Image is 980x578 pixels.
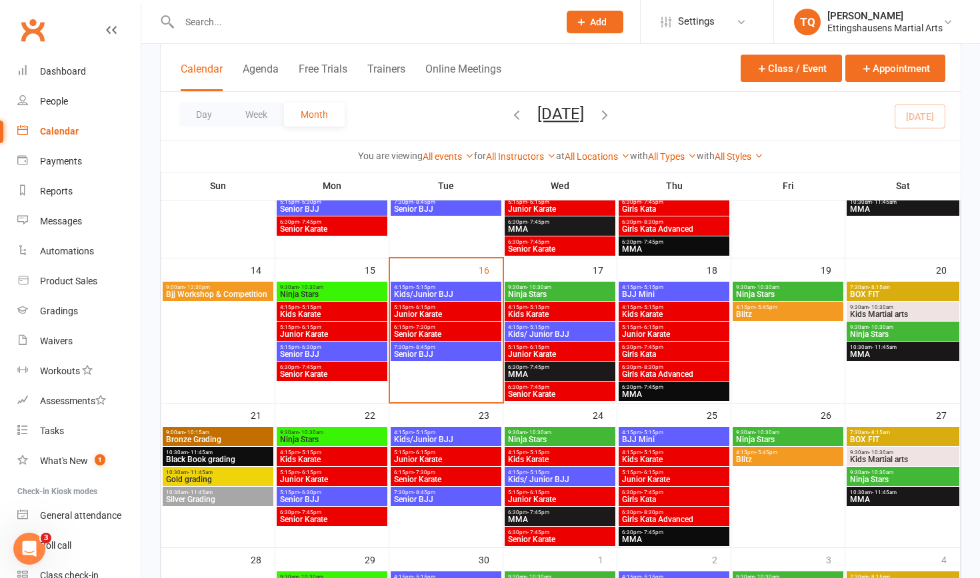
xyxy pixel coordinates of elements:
span: 4:15pm [279,449,385,455]
span: - 12:30pm [185,284,210,290]
span: - 10:30am [527,430,551,435]
div: 18 [707,258,731,280]
div: 17 [593,258,617,280]
span: - 5:15pm [299,449,321,455]
button: Calendar [181,63,223,91]
div: Messages [40,216,82,226]
a: All Instructors [486,151,556,162]
span: 5:15pm [621,469,727,475]
a: Clubworx [16,13,49,47]
span: 6:30pm [507,364,613,370]
span: MMA [507,370,613,378]
span: - 11:45am [872,199,897,205]
span: 5:15pm [393,449,499,455]
span: 6:30pm [507,219,613,225]
span: Senior Karate [507,245,613,253]
span: 4:15pm [507,449,613,455]
span: - 7:45pm [527,529,549,535]
div: 29 [365,548,389,570]
span: - 8:30pm [641,219,663,225]
span: - 10:30am [869,324,893,330]
span: Kids Martial arts [849,455,957,463]
a: Tasks [17,416,141,446]
button: Class / Event [741,55,842,82]
span: 5:15pm [279,469,385,475]
span: Girls Kata Advanced [621,225,727,233]
span: 6:30pm [279,219,385,225]
a: Dashboard [17,57,141,87]
div: Tasks [40,426,64,436]
span: 9:30am [735,284,841,290]
span: Junior Karate [279,475,385,483]
span: Junior Karate [621,330,727,338]
span: - 6:30pm [299,344,321,350]
span: Girls Kata Advanced [621,370,727,378]
button: Free Trials [299,63,347,91]
div: 27 [936,404,960,426]
div: 15 [365,258,389,280]
button: [DATE] [537,105,584,123]
button: Month [284,103,345,127]
span: - 7:45pm [641,199,663,205]
span: 9:00am [165,430,271,435]
a: All Styles [715,151,763,162]
span: - 6:15pm [527,344,549,350]
span: - 5:15pm [299,304,321,310]
span: - 6:30pm [299,489,321,495]
span: Kids Karate [279,310,385,318]
span: 4:15pm [621,304,727,310]
span: Senior BJJ [279,495,385,503]
span: 4:15pm [279,304,385,310]
span: - 7:45pm [641,239,663,245]
span: Ninja Stars [735,290,841,298]
span: MMA [849,205,957,213]
a: All events [423,151,474,162]
span: 4:15pm [735,449,841,455]
span: Ninja Stars [849,330,957,338]
span: Black Book grading [165,455,271,463]
span: 5:15pm [393,304,499,310]
span: 6:30pm [621,199,727,205]
span: 4:15pm [393,430,499,435]
span: 3 [41,533,51,543]
span: 6:15pm [393,469,499,475]
span: Ninja Stars [279,290,385,298]
span: 9:30am [849,304,957,310]
span: Kids Martial arts [849,310,957,318]
span: 10:30am [165,449,271,455]
span: 6:30pm [621,529,727,535]
th: Sun [161,172,275,200]
span: Girls Kata [621,205,727,213]
span: 5:15pm [279,199,385,205]
span: Junior Karate [507,350,613,358]
span: 6:30pm [621,364,727,370]
a: What's New1 [17,446,141,476]
th: Mon [275,172,389,200]
span: 5:15pm [279,324,385,330]
span: - 5:15pm [527,449,549,455]
span: 7:30pm [393,489,499,495]
span: Ninja Stars [849,475,957,483]
button: Week [229,103,284,127]
span: Blitz [735,310,841,318]
span: 6:30pm [507,509,613,515]
span: MMA [507,515,613,523]
span: MMA [621,535,727,543]
th: Wed [503,172,617,200]
span: - 8:30pm [641,509,663,515]
span: - 10:30am [299,284,323,290]
span: 6:30pm [279,364,385,370]
span: 4:15pm [393,284,499,290]
span: 6:30pm [507,239,613,245]
span: 5:15pm [507,489,613,495]
div: Waivers [40,336,73,346]
div: Assessments [40,396,106,406]
span: - 11:45am [188,489,213,495]
span: - 5:15pm [641,449,663,455]
span: Kids Karate [279,455,385,463]
span: - 7:45pm [641,489,663,495]
span: Bjj Workshop & Competition [165,290,271,298]
span: Senior BJJ [393,350,499,358]
span: Ninja Stars [507,290,613,298]
span: - 10:30am [755,430,779,435]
